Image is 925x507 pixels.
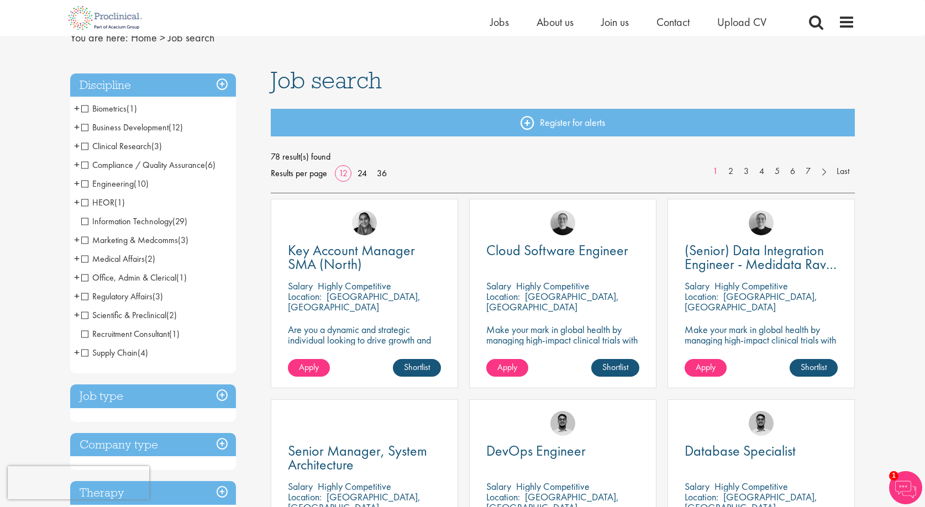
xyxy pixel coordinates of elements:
span: Location: [685,290,718,303]
a: Contact [656,15,690,29]
span: Business Development [81,122,183,133]
span: (3) [178,234,188,246]
a: 7 [800,165,816,178]
span: Location: [288,490,322,503]
a: 5 [769,165,785,178]
span: Senior Manager, System Architecture [288,441,427,474]
span: (1) [176,272,187,283]
p: Make your mark in global health by managing high-impact clinical trials with a leading CRO. [486,324,639,356]
span: Apply [497,361,517,373]
span: Recruitment Consultant [81,328,169,340]
a: Apply [486,359,528,377]
span: Biometrics [81,103,127,114]
span: Apply [299,361,319,373]
span: + [74,307,80,323]
span: Supply Chain [81,347,138,358]
img: Timothy Deschamps [550,411,575,436]
span: HEOR [81,197,125,208]
a: 12 [335,167,351,179]
h3: Discipline [70,73,236,97]
a: Senior Manager, System Architecture [288,444,441,472]
span: + [74,194,80,210]
p: Highly Competitive [714,279,788,292]
span: Salary [685,480,709,493]
a: Anjali Parbhu [352,210,377,235]
span: + [74,156,80,173]
span: Medical Affairs [81,253,145,265]
a: Upload CV [717,15,766,29]
span: Compliance / Quality Assurance [81,159,216,171]
a: Last [831,165,855,178]
span: HEOR [81,197,114,208]
a: About us [537,15,574,29]
p: Highly Competitive [714,480,788,493]
a: Cloud Software Engineer [486,244,639,257]
span: Clinical Research [81,140,162,152]
span: 78 result(s) found [271,149,855,165]
span: Marketing & Medcomms [81,234,178,246]
span: (1) [169,328,180,340]
span: Biometrics [81,103,137,114]
span: Results per page [271,165,327,182]
a: (Senior) Data Integration Engineer - Medidata Rave Specialized [685,244,838,271]
img: Emma Pretorious [749,210,774,235]
p: Highly Competitive [516,279,590,292]
span: + [74,344,80,361]
a: 1 [707,165,723,178]
span: Information Technology [81,215,172,227]
a: Register for alerts [271,109,855,136]
p: Are you a dynamic and strategic individual looking to drive growth and build lasting partnerships... [288,324,441,366]
p: [GEOGRAPHIC_DATA], [GEOGRAPHIC_DATA] [288,290,421,313]
p: Highly Competitive [318,480,391,493]
span: Salary [288,480,313,493]
span: + [74,119,80,135]
h3: Company type [70,433,236,457]
span: Job search [271,65,382,95]
span: + [74,138,80,154]
span: Location: [685,490,718,503]
span: (3) [151,140,162,152]
a: Shortlist [790,359,838,377]
a: Jobs [490,15,509,29]
span: Compliance / Quality Assurance [81,159,205,171]
span: Business Development [81,122,169,133]
span: + [74,288,80,304]
span: Regulatory Affairs [81,291,163,302]
span: Job search [168,30,214,45]
span: Location: [288,290,322,303]
a: breadcrumb link [131,30,157,45]
a: 3 [738,165,754,178]
span: Regulatory Affairs [81,291,153,302]
span: Supply Chain [81,347,148,358]
span: + [74,231,80,248]
span: (10) [134,178,149,189]
a: Apply [685,359,727,377]
img: Chatbot [889,471,922,504]
img: Timothy Deschamps [749,411,774,436]
span: Database Specialist [685,441,796,460]
span: Engineering [81,178,149,189]
a: 2 [723,165,739,178]
span: + [74,175,80,192]
iframe: reCAPTCHA [8,466,149,499]
span: + [74,100,80,117]
span: 1 [889,471,898,480]
a: Shortlist [393,359,441,377]
a: Join us [601,15,629,29]
span: (1) [114,197,125,208]
div: Job type [70,384,236,408]
img: Emma Pretorious [550,210,575,235]
span: + [74,250,80,267]
span: Apply [696,361,716,373]
p: [GEOGRAPHIC_DATA], [GEOGRAPHIC_DATA] [685,290,817,313]
h3: Therapy [70,481,236,505]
